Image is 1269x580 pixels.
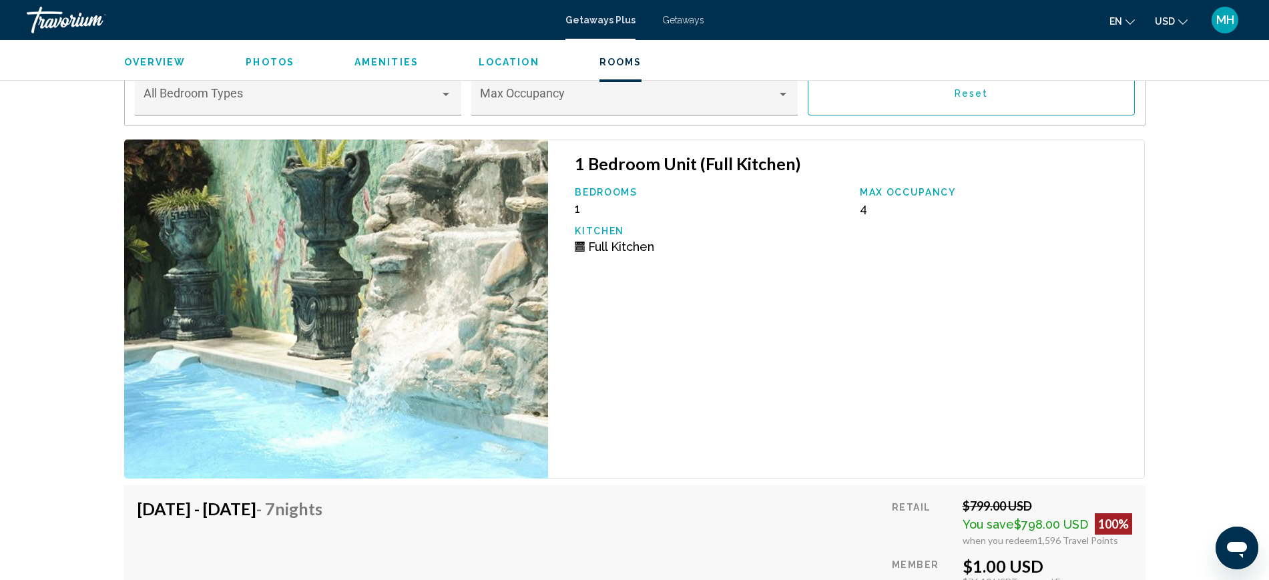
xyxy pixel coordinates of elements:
[963,517,1014,531] span: You save
[860,187,1131,198] p: Max Occupancy
[275,499,322,519] span: Nights
[124,56,186,68] button: Overview
[1095,513,1132,535] div: 100%
[575,202,580,216] span: 1
[892,499,952,546] div: Retail
[662,15,704,25] a: Getaways
[963,535,1037,546] span: when you redeem
[124,139,549,479] img: 1830O01L.jpg
[588,240,654,254] span: Full Kitchen
[599,57,642,67] span: Rooms
[138,499,322,519] h4: [DATE] - [DATE]
[354,56,419,68] button: Amenities
[1109,11,1135,31] button: Change language
[575,154,1131,174] h3: 1 Bedroom Unit (Full Kitchen)
[565,15,636,25] a: Getaways Plus
[1208,6,1242,34] button: User Menu
[860,202,867,216] span: 4
[479,57,539,67] span: Location
[808,71,1134,115] button: Reset
[1014,517,1088,531] span: $798.00 USD
[575,187,846,198] p: Bedrooms
[354,57,419,67] span: Amenities
[256,499,322,519] span: - 7
[963,556,1132,576] div: $1.00 USD
[575,226,846,236] p: Kitchen
[963,499,1132,513] div: $799.00 USD
[1155,16,1175,27] span: USD
[1109,16,1122,27] span: en
[246,57,294,67] span: Photos
[246,56,294,68] button: Photos
[1216,527,1258,569] iframe: Button to launch messaging window
[1155,11,1188,31] button: Change currency
[479,56,539,68] button: Location
[955,88,989,99] span: Reset
[599,56,642,68] button: Rooms
[124,57,186,67] span: Overview
[27,7,552,33] a: Travorium
[1216,13,1234,27] span: MH
[1037,535,1118,546] span: 1,596 Travel Points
